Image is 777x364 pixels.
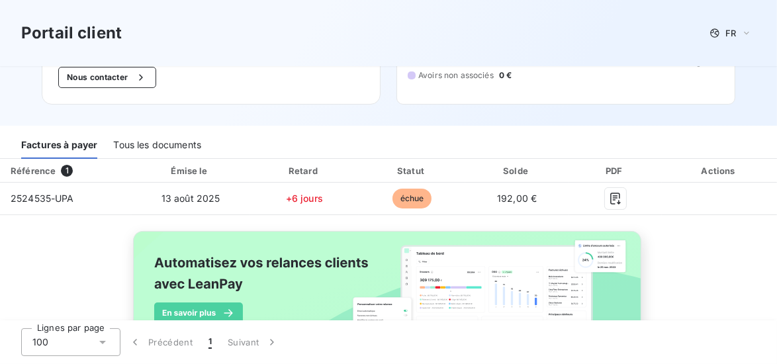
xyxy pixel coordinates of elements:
span: 1 [61,165,73,177]
span: +6 jours [286,193,323,204]
span: 100 [32,336,48,349]
span: 1 [208,336,212,349]
div: Tous les documents [113,131,201,159]
button: 1 [201,328,220,356]
div: Actions [664,164,774,177]
h3: Portail client [21,21,122,45]
span: 2524535-UPA [11,193,74,204]
span: Avoirs non associés [418,69,494,81]
button: Nous contacter [58,67,156,88]
button: Suivant [220,328,287,356]
div: Statut [361,164,463,177]
span: échue [392,189,432,208]
div: Retard [253,164,357,177]
div: PDF [571,164,659,177]
div: Factures à payer [21,131,97,159]
span: 0 € [499,69,512,81]
div: Référence [11,165,56,176]
button: Précédent [120,328,201,356]
span: FR [725,28,736,38]
span: 13 août 2025 [161,193,220,204]
div: Solde [468,164,567,177]
div: Émise le [134,164,248,177]
span: 192,00 € [497,193,537,204]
